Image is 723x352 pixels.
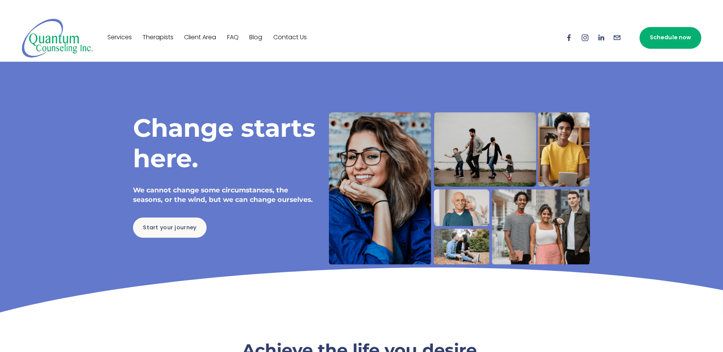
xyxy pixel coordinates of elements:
h1: Change starts here. [133,112,316,174]
a: Schedule now [640,27,701,49]
a: info@quantumcounselinginc.com [613,34,621,42]
img: Quantum Counseling Inc. | Change starts here. [22,18,93,58]
a: Blog [249,32,262,44]
a: LinkedIn [597,34,605,42]
a: FAQ [227,32,239,44]
h4: We cannot change some circumstances, the seasons, or the wind, but we can change ourselves. [133,186,316,204]
a: Contact Us [273,32,307,44]
a: Instagram [581,34,589,42]
a: Client Area [184,32,216,44]
a: Facebook [565,34,573,42]
a: Therapists [143,32,173,44]
a: Start your journey [133,218,207,238]
a: Services [107,32,132,44]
